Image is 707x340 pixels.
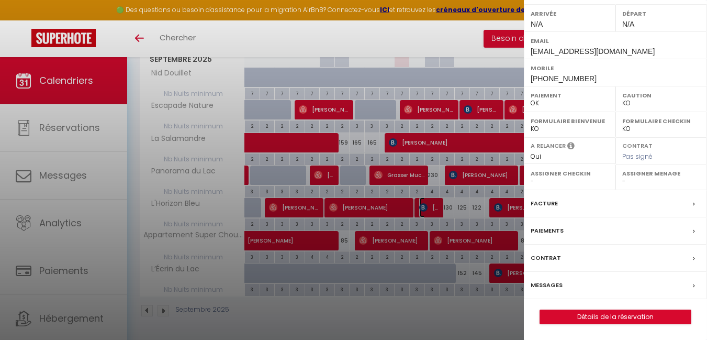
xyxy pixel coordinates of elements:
label: Assigner Menage [622,168,700,179]
label: Mobile [531,63,700,73]
label: Formulaire Checkin [622,116,700,126]
button: Ouvrir le widget de chat LiveChat [8,4,40,36]
span: N/A [622,20,634,28]
label: A relancer [531,141,566,150]
label: Paiements [531,225,564,236]
label: Facture [531,198,558,209]
span: [PHONE_NUMBER] [531,74,597,83]
label: Départ [622,8,700,19]
label: Paiement [531,90,609,101]
label: Contrat [622,141,653,148]
i: Sélectionner OUI si vous souhaiter envoyer les séquences de messages post-checkout [567,141,575,153]
button: Détails de la réservation [540,310,691,324]
span: [EMAIL_ADDRESS][DOMAIN_NAME] [531,47,655,56]
label: Assigner Checkin [531,168,609,179]
span: Pas signé [622,152,653,161]
iframe: Chat [663,293,699,332]
span: N/A [531,20,543,28]
label: Messages [531,280,563,291]
label: Caution [622,90,700,101]
label: Contrat [531,253,561,264]
label: Email [531,36,700,46]
label: Arrivée [531,8,609,19]
a: Détails de la réservation [540,310,691,324]
label: Formulaire Bienvenue [531,116,609,126]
